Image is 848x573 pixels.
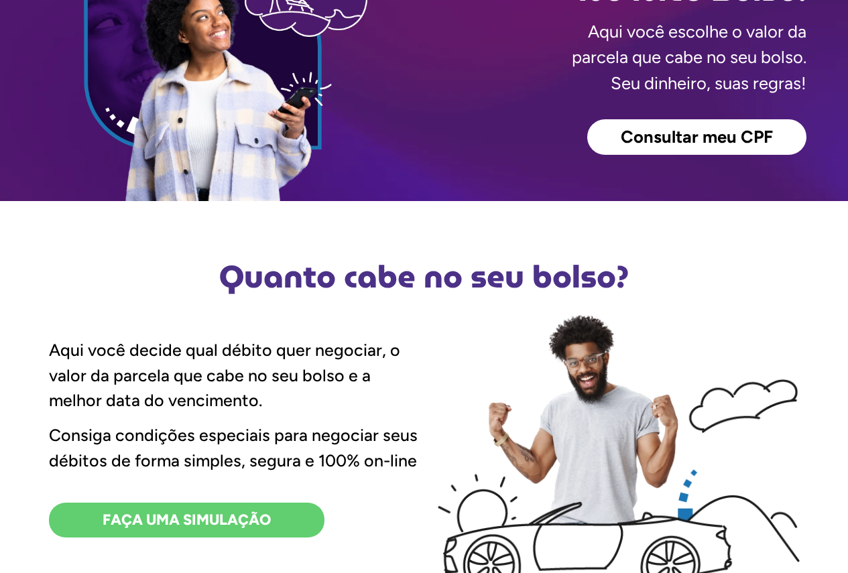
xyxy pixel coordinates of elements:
[572,19,806,96] p: Aqui você escolhe o valor da parcela que cabe no seu bolso. Seu dinheiro, suas regras!
[49,503,324,537] a: FAÇA UMA SIMULAÇÃO
[49,423,424,473] p: Consiga condições especiais para negociar seus débitos de forma simples, segura e 100% on-line
[621,129,773,146] span: Consultar meu CPF
[587,119,806,155] a: Consultar meu CPF
[49,338,424,413] p: Aqui você decide qual débito quer negociar, o valor da parcela que cabe no seu bolso e a melhor d...
[42,261,806,292] h2: Quanto cabe no seu bolso?
[103,513,271,527] span: FAÇA UMA SIMULAÇÃO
